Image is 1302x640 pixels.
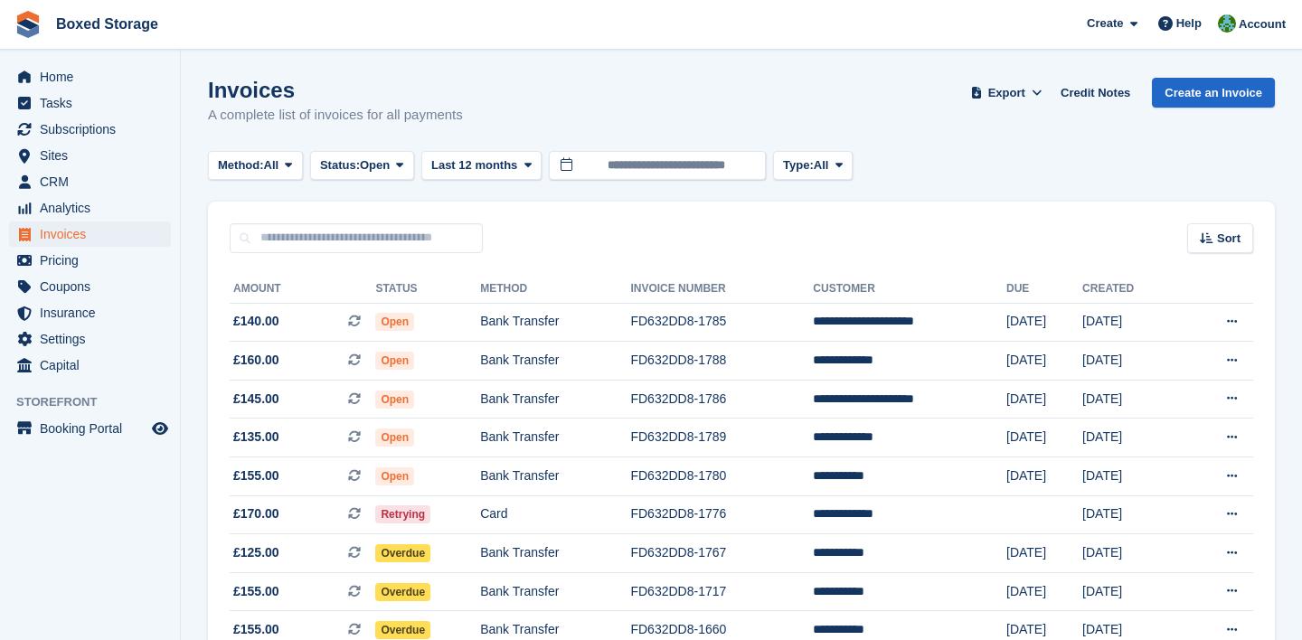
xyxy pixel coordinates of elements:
th: Due [1006,275,1082,304]
img: stora-icon-8386f47178a22dfd0bd8f6a31ec36ba5ce8667c1dd55bd0f319d3a0aa187defe.svg [14,11,42,38]
span: Export [988,84,1025,102]
td: [DATE] [1082,534,1181,573]
td: [DATE] [1082,303,1181,342]
td: Card [480,495,630,534]
span: Retrying [375,505,430,523]
a: menu [9,300,171,325]
a: menu [9,117,171,142]
td: Bank Transfer [480,457,630,496]
span: £155.00 [233,466,279,485]
a: menu [9,274,171,299]
td: [DATE] [1006,303,1082,342]
th: Status [375,275,480,304]
span: Settings [40,326,148,352]
a: menu [9,169,171,194]
td: [DATE] [1082,419,1181,457]
span: Open [375,313,414,331]
a: menu [9,326,171,352]
td: Bank Transfer [480,419,630,457]
td: [DATE] [1006,534,1082,573]
span: Subscriptions [40,117,148,142]
a: menu [9,90,171,116]
td: FD632DD8-1776 [630,495,813,534]
span: Coupons [40,274,148,299]
span: £125.00 [233,543,279,562]
span: £145.00 [233,390,279,409]
th: Created [1082,275,1181,304]
span: £135.00 [233,428,279,447]
span: £140.00 [233,312,279,331]
button: Last 12 months [421,151,542,181]
a: Boxed Storage [49,9,165,39]
a: menu [9,221,171,247]
span: £155.00 [233,620,279,639]
span: Type: [783,156,814,174]
a: menu [9,195,171,221]
span: Sort [1217,230,1241,248]
span: Overdue [375,621,430,639]
a: Credit Notes [1053,78,1137,108]
td: [DATE] [1006,572,1082,611]
a: menu [9,143,171,168]
td: [DATE] [1082,495,1181,534]
td: [DATE] [1082,380,1181,419]
a: menu [9,64,171,89]
td: Bank Transfer [480,342,630,381]
h1: Invoices [208,78,463,102]
td: [DATE] [1006,457,1082,496]
a: menu [9,416,171,441]
span: Home [40,64,148,89]
td: FD632DD8-1717 [630,572,813,611]
span: £160.00 [233,351,279,370]
td: FD632DD8-1785 [630,303,813,342]
span: Last 12 months [431,156,517,174]
td: Bank Transfer [480,380,630,419]
td: FD632DD8-1780 [630,457,813,496]
span: Open [360,156,390,174]
span: Overdue [375,544,430,562]
span: CRM [40,169,148,194]
td: Bank Transfer [480,572,630,611]
span: Insurance [40,300,148,325]
td: FD632DD8-1767 [630,534,813,573]
span: Open [375,391,414,409]
span: Pricing [40,248,148,273]
span: Storefront [16,393,180,411]
span: Open [375,467,414,485]
td: Bank Transfer [480,303,630,342]
td: [DATE] [1082,572,1181,611]
a: menu [9,353,171,378]
span: Create [1087,14,1123,33]
td: [DATE] [1006,342,1082,381]
td: FD632DD8-1789 [630,419,813,457]
span: Help [1176,14,1202,33]
td: FD632DD8-1786 [630,380,813,419]
span: Booking Portal [40,416,148,441]
p: A complete list of invoices for all payments [208,105,463,126]
span: All [264,156,279,174]
th: Invoice Number [630,275,813,304]
td: Bank Transfer [480,534,630,573]
button: Export [967,78,1046,108]
span: Capital [40,353,148,378]
td: [DATE] [1006,419,1082,457]
th: Amount [230,275,375,304]
img: Tobias Butler [1218,14,1236,33]
span: Analytics [40,195,148,221]
span: £170.00 [233,504,279,523]
td: [DATE] [1006,380,1082,419]
span: Open [375,428,414,447]
td: FD632DD8-1788 [630,342,813,381]
td: [DATE] [1082,342,1181,381]
span: Method: [218,156,264,174]
th: Customer [813,275,1006,304]
a: Preview store [149,418,171,439]
span: Account [1239,15,1286,33]
span: Sites [40,143,148,168]
span: All [814,156,829,174]
button: Status: Open [310,151,414,181]
span: Open [375,352,414,370]
a: Create an Invoice [1152,78,1275,108]
span: Invoices [40,221,148,247]
button: Method: All [208,151,303,181]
